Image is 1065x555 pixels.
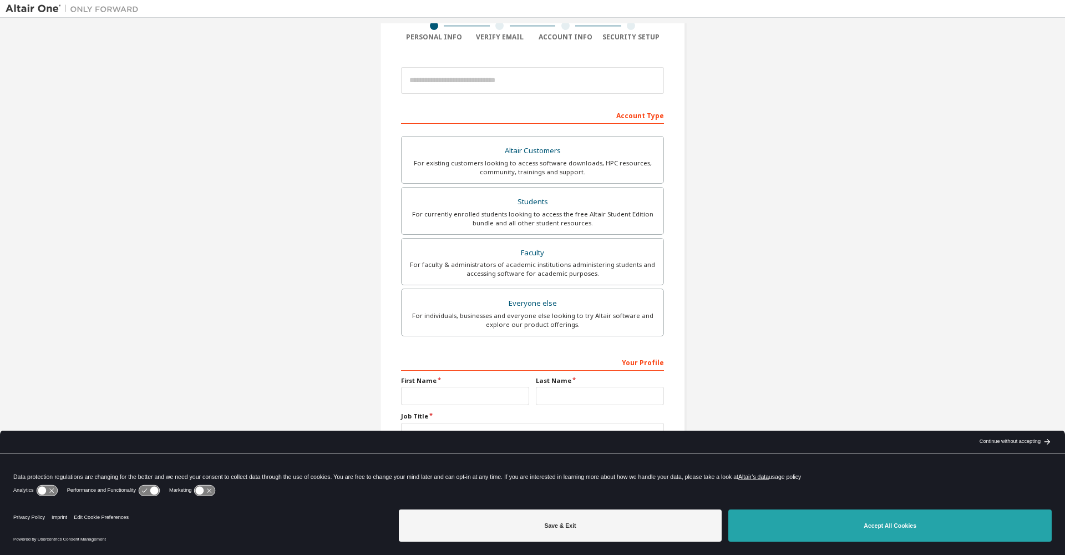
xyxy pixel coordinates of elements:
[401,376,529,385] label: First Name
[401,33,467,42] div: Personal Info
[408,159,657,176] div: For existing customers looking to access software downloads, HPC resources, community, trainings ...
[532,33,599,42] div: Account Info
[408,194,657,210] div: Students
[536,376,664,385] label: Last Name
[408,143,657,159] div: Altair Customers
[6,3,144,14] img: Altair One
[408,210,657,228] div: For currently enrolled students looking to access the free Altair Student Edition bundle and all ...
[467,33,533,42] div: Verify Email
[408,245,657,261] div: Faculty
[408,311,657,329] div: For individuals, businesses and everyone else looking to try Altair software and explore our prod...
[408,296,657,311] div: Everyone else
[599,33,665,42] div: Security Setup
[401,412,664,421] label: Job Title
[401,106,664,124] div: Account Type
[408,260,657,278] div: For faculty & administrators of academic institutions administering students and accessing softwa...
[401,353,664,371] div: Your Profile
